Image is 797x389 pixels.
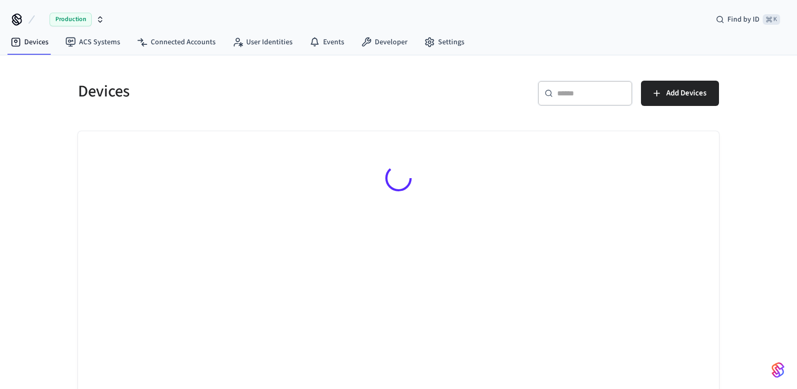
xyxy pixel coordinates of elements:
[353,33,416,52] a: Developer
[707,10,789,29] div: Find by ID⌘ K
[763,14,780,25] span: ⌘ K
[727,14,760,25] span: Find by ID
[50,13,92,26] span: Production
[78,81,392,102] h5: Devices
[129,33,224,52] a: Connected Accounts
[772,362,784,378] img: SeamLogoGradient.69752ec5.svg
[641,81,719,106] button: Add Devices
[2,33,57,52] a: Devices
[301,33,353,52] a: Events
[224,33,301,52] a: User Identities
[57,33,129,52] a: ACS Systems
[416,33,473,52] a: Settings
[666,86,706,100] span: Add Devices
